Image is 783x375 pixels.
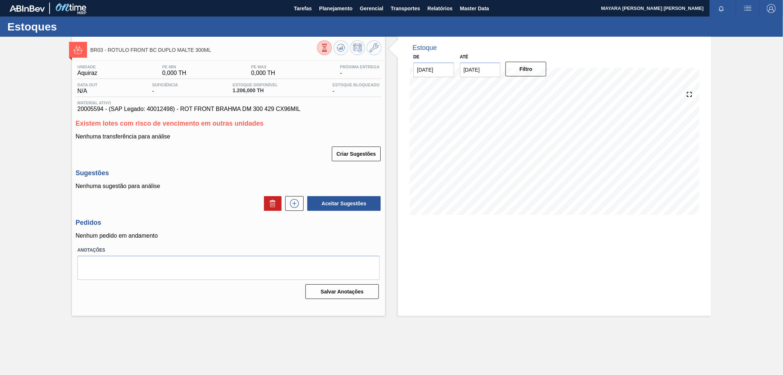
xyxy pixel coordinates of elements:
[413,44,437,52] div: Estoque
[460,54,468,60] label: Até
[76,83,99,94] div: N/A
[333,146,381,162] div: Criar Sugestões
[340,65,380,69] span: Próxima Entrega
[305,284,379,299] button: Salvar Anotações
[162,65,186,69] span: PE MIN
[77,65,97,69] span: Unidade
[233,88,278,93] span: 1.206,000 TH
[413,62,454,77] input: dd/mm/yyyy
[294,4,312,13] span: Tarefas
[77,101,380,105] span: Material ativo
[460,4,489,13] span: Master Data
[282,196,304,211] div: Nova sugestão
[151,83,180,94] div: -
[162,70,186,76] span: 0,000 TH
[152,83,178,87] span: Suficiência
[260,196,282,211] div: Excluir Sugestões
[76,169,381,177] h3: Sugestões
[350,40,365,55] button: Programar Estoque
[317,40,332,55] button: Visão Geral dos Estoques
[77,106,380,112] span: 20005594 - (SAP Legado: 40012498) - ROT FRONT BRAHMA DM 300 429 CX96MIL
[90,47,317,53] span: BR03 - RÓTULO FRONT BC DUPLO MALTE 300ML
[73,45,83,54] img: Ícone
[76,133,381,140] p: Nenhuma transferência para análise
[338,65,381,76] div: -
[710,3,733,14] button: Notificações
[233,83,278,87] span: Estoque Disponível
[77,70,97,76] span: Aquiraz
[460,62,501,77] input: dd/mm/yyyy
[743,4,752,13] img: userActions
[413,54,420,60] label: De
[251,70,275,76] span: 0,000 TH
[307,196,381,211] button: Aceitar Sugestões
[333,83,380,87] span: Estoque Bloqueado
[76,219,381,227] h3: Pedidos
[505,62,546,76] button: Filtro
[334,40,348,55] button: Atualizar Gráfico
[391,4,420,13] span: Transportes
[251,65,275,69] span: PE MAX
[76,183,381,190] p: Nenhuma sugestão para análise
[10,5,45,12] img: TNhmsLtSVTkK8tSr43FrP2fwEKptu5GPRR3wAAAABJRU5ErkJggg==
[304,195,381,212] div: Aceitar Sugestões
[367,40,381,55] button: Ir ao Master Data / Geral
[319,4,352,13] span: Planejamento
[77,83,98,87] span: Data out
[332,147,381,161] button: Criar Sugestões
[77,245,380,256] label: Anotações
[767,4,776,13] img: Logout
[360,4,384,13] span: Gerencial
[331,83,381,94] div: -
[76,232,381,239] p: Nenhum pedido em andamento
[7,22,138,31] h1: Estoques
[76,120,264,127] span: Existem lotes com risco de vencimento em outras unidades
[427,4,452,13] span: Relatórios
